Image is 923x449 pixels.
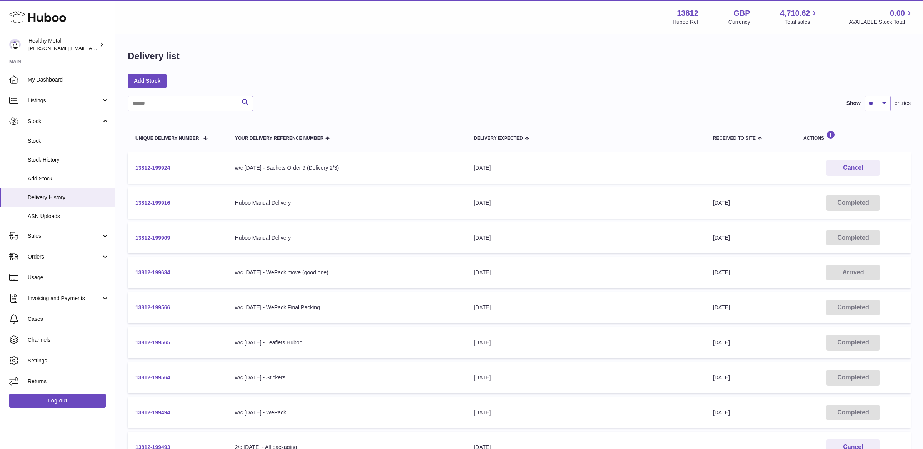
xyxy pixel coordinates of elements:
div: w/c [DATE] - WePack move (good one) [235,269,459,276]
span: [DATE] [713,409,730,416]
span: Total sales [785,18,819,26]
div: [DATE] [474,304,698,311]
div: w/c [DATE] - WePack Final Packing [235,304,459,311]
a: 13812-199634 [135,269,170,275]
a: 13812-199564 [135,374,170,381]
a: Log out [9,394,106,407]
div: [DATE] [474,269,698,276]
a: 4,710.62 Total sales [780,8,819,26]
h1: Delivery list [128,50,180,62]
a: 0.00 AVAILABLE Stock Total [849,8,914,26]
span: AVAILABLE Stock Total [849,18,914,26]
div: Huboo Manual Delivery [235,199,459,207]
span: [DATE] [713,374,730,381]
span: 0.00 [890,8,905,18]
a: 13812-199909 [135,235,170,241]
div: Huboo Ref [673,18,698,26]
label: Show [846,100,861,107]
span: ASN Uploads [28,213,109,220]
div: w/c [DATE] - Stickers [235,374,459,381]
span: Unique Delivery Number [135,136,199,141]
span: Delivery History [28,194,109,201]
a: 13812-199924 [135,165,170,171]
span: Listings [28,97,101,104]
span: Orders [28,253,101,260]
img: jose@healthy-metal.com [9,39,21,50]
a: 13812-199494 [135,409,170,416]
div: w/c [DATE] - Sachets Order 9 (Delivery 2/3) [235,164,459,172]
a: 13812-199565 [135,339,170,346]
span: Returns [28,378,109,385]
a: 13812-199566 [135,304,170,310]
span: Settings [28,357,109,364]
div: [DATE] [474,339,698,346]
span: [PERSON_NAME][EMAIL_ADDRESS][DOMAIN_NAME] [28,45,154,51]
span: Invoicing and Payments [28,295,101,302]
span: Delivery Expected [474,136,523,141]
span: Stock History [28,156,109,164]
a: 13812-199916 [135,200,170,206]
div: [DATE] [474,409,698,416]
span: Usage [28,274,109,281]
span: Stock [28,118,101,125]
span: Channels [28,336,109,344]
div: Actions [803,130,903,141]
div: Huboo Manual Delivery [235,234,459,242]
span: Sales [28,232,101,240]
div: w/c [DATE] - Leaflets Huboo [235,339,459,346]
div: [DATE] [474,374,698,381]
span: [DATE] [713,200,730,206]
span: [DATE] [713,235,730,241]
span: My Dashboard [28,76,109,83]
span: Your Delivery Reference Number [235,136,324,141]
span: Stock [28,137,109,145]
span: [DATE] [713,304,730,310]
div: Healthy Metal [28,37,98,52]
div: [DATE] [474,164,698,172]
strong: GBP [733,8,750,18]
span: entries [895,100,911,107]
div: [DATE] [474,199,698,207]
div: w/c [DATE] - WePack [235,409,459,416]
span: Cases [28,315,109,323]
div: [DATE] [474,234,698,242]
span: Add Stock [28,175,109,182]
strong: 13812 [677,8,698,18]
button: Cancel [826,160,880,176]
span: Received to Site [713,136,756,141]
a: Add Stock [128,74,167,88]
span: 4,710.62 [780,8,810,18]
div: Currency [728,18,750,26]
span: [DATE] [713,269,730,275]
span: [DATE] [713,339,730,346]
